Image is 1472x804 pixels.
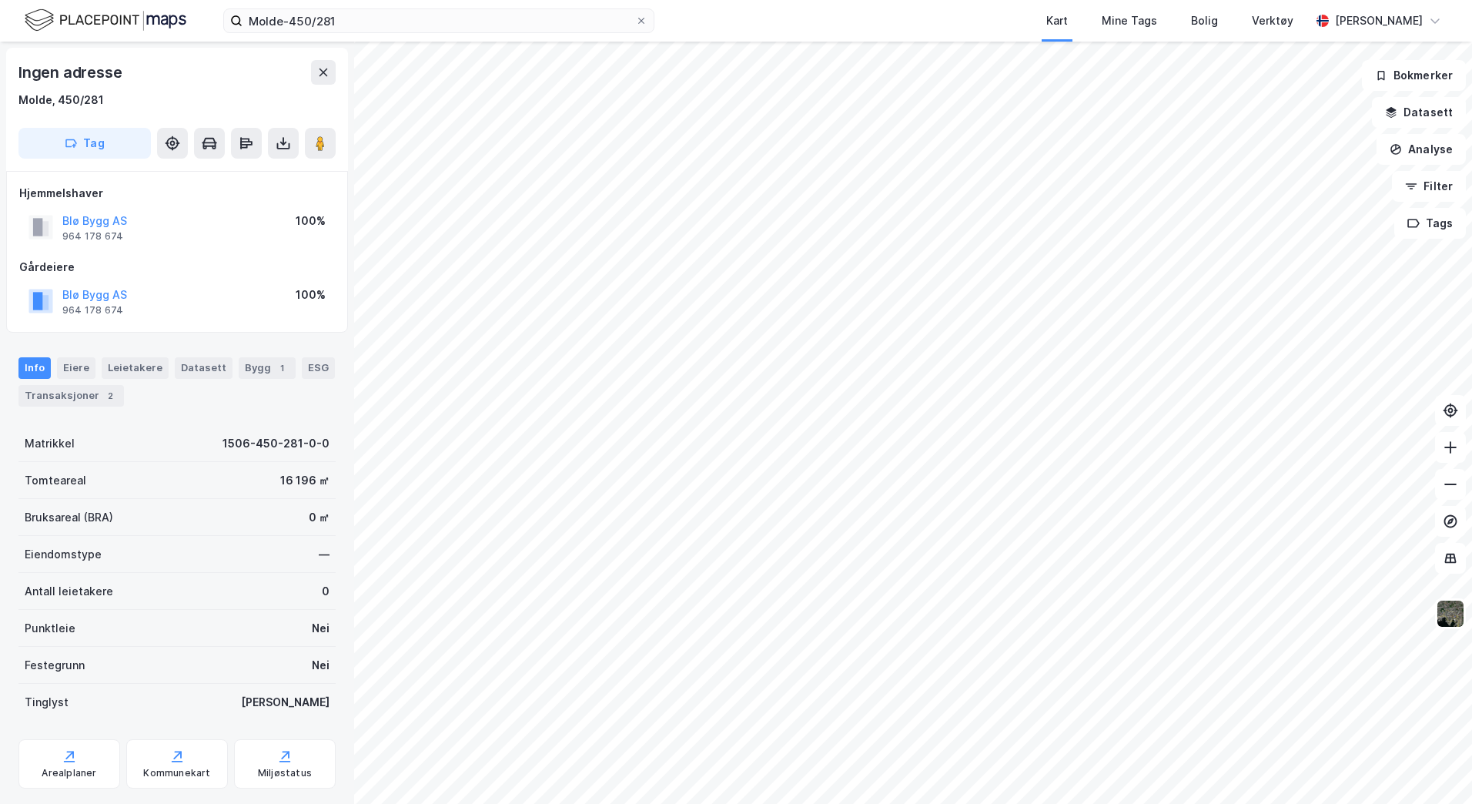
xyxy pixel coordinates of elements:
button: Bokmerker [1362,60,1466,91]
img: logo.f888ab2527a4732fd821a326f86c7f29.svg [25,7,186,34]
div: Matrikkel [25,434,75,453]
div: 1506-450-281-0-0 [222,434,330,453]
div: Tomteareal [25,471,86,490]
div: 100% [296,212,326,230]
div: Nei [312,619,330,638]
button: Filter [1392,171,1466,202]
button: Tags [1394,208,1466,239]
div: Ingen adresse [18,60,125,85]
div: Eiendomstype [25,545,102,564]
div: Miljøstatus [258,767,312,779]
div: 2 [102,388,118,404]
div: Verktøy [1252,12,1293,30]
button: Tag [18,128,151,159]
div: Datasett [175,357,233,379]
div: Kontrollprogram for chat [1395,730,1472,804]
div: 0 ㎡ [309,508,330,527]
div: Nei [312,656,330,675]
div: Punktleie [25,619,75,638]
img: 9k= [1436,599,1465,628]
div: Bolig [1191,12,1218,30]
iframe: Chat Widget [1395,730,1472,804]
div: Gårdeiere [19,258,335,276]
div: Arealplaner [42,767,96,779]
button: Analyse [1377,134,1466,165]
div: Bygg [239,357,296,379]
input: Søk på adresse, matrikkel, gårdeiere, leietakere eller personer [243,9,635,32]
button: Datasett [1372,97,1466,128]
div: 964 178 674 [62,304,123,317]
div: Hjemmelshaver [19,184,335,203]
div: — [319,545,330,564]
div: Antall leietakere [25,582,113,601]
div: Transaksjoner [18,385,124,407]
div: Tinglyst [25,693,69,712]
div: 100% [296,286,326,304]
div: 0 [322,582,330,601]
div: Mine Tags [1102,12,1157,30]
div: Kart [1046,12,1068,30]
div: 16 196 ㎡ [280,471,330,490]
div: Kommunekart [143,767,210,779]
div: [PERSON_NAME] [1335,12,1423,30]
div: Leietakere [102,357,169,379]
div: Bruksareal (BRA) [25,508,113,527]
div: ESG [302,357,335,379]
div: Molde, 450/281 [18,91,104,109]
div: 1 [274,360,289,376]
div: 964 178 674 [62,230,123,243]
div: [PERSON_NAME] [241,693,330,712]
div: Info [18,357,51,379]
div: Festegrunn [25,656,85,675]
div: Eiere [57,357,95,379]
